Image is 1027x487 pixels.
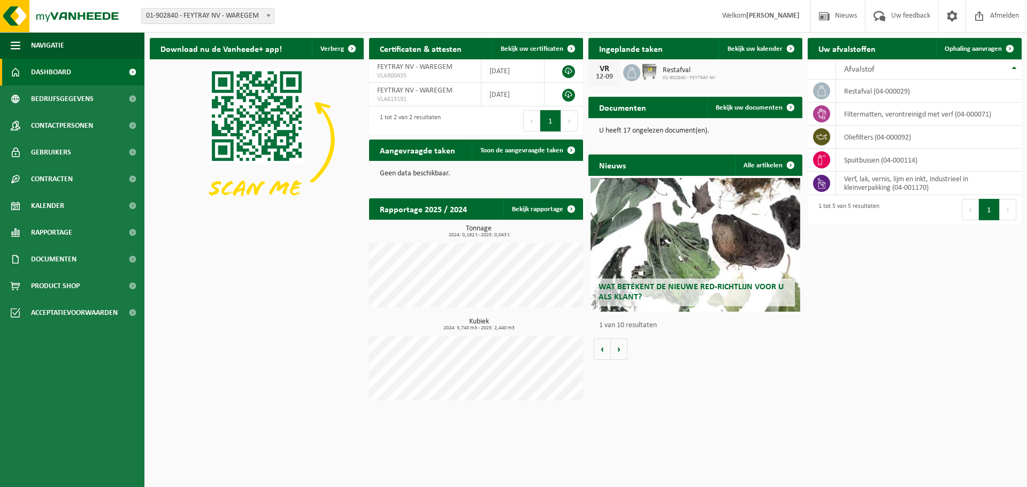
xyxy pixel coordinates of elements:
[836,172,1022,195] td: verf, lak, vernis, lijm en inkt, industrieel in kleinverpakking (04-001170)
[962,199,979,220] button: Previous
[594,73,615,81] div: 12-09
[31,192,64,219] span: Kalender
[591,178,800,312] a: Wat betekent de nieuwe RED-richtlijn voor u als klant?
[611,338,627,360] button: Volgende
[844,65,875,74] span: Afvalstof
[481,83,545,106] td: [DATE]
[369,140,466,160] h2: Aangevraagde taken
[369,198,478,219] h2: Rapportage 2025 / 2024
[374,233,583,238] span: 2024: 0,192 t - 2025: 0,043 t
[1000,199,1016,220] button: Next
[501,45,563,52] span: Bekijk uw certificaten
[663,75,716,81] span: 01-902840 - FEYTRAY NV
[31,59,71,86] span: Dashboard
[945,45,1002,52] span: Ophaling aanvragen
[979,199,1000,220] button: 1
[31,112,93,139] span: Contactpersonen
[142,9,274,24] span: 01-902840 - FEYTRAY NV - WAREGEM
[472,140,582,161] a: Toon de aangevraagde taken
[746,12,800,20] strong: [PERSON_NAME]
[836,126,1022,149] td: oliefilters (04-000092)
[141,8,274,24] span: 01-902840 - FEYTRAY NV - WAREGEM
[492,38,582,59] a: Bekijk uw certificaten
[150,38,293,59] h2: Download nu de Vanheede+ app!
[594,65,615,73] div: VR
[540,110,561,132] button: 1
[523,110,540,132] button: Previous
[836,149,1022,172] td: spuitbussen (04-000114)
[320,45,344,52] span: Verberg
[599,322,797,329] p: 1 van 10 resultaten
[480,147,563,154] span: Toon de aangevraagde taken
[808,38,886,59] h2: Uw afvalstoffen
[150,59,364,220] img: Download de VHEPlus App
[377,63,453,71] span: FEYTRAY NV - WAREGEM
[369,38,472,59] h2: Certificaten & attesten
[594,338,611,360] button: Vorige
[31,166,73,192] span: Contracten
[377,87,453,95] span: FEYTRAY NV - WAREGEM
[31,32,64,59] span: Navigatie
[727,45,783,52] span: Bekijk uw kalender
[31,86,94,112] span: Bedrijfsgegevens
[481,59,545,83] td: [DATE]
[836,80,1022,103] td: restafval (04-000029)
[599,283,784,302] span: Wat betekent de nieuwe RED-richtlijn voor u als klant?
[599,127,792,135] p: U heeft 17 ongelezen document(en).
[374,326,583,331] span: 2024: 5,740 m3 - 2025: 2,440 m3
[561,110,578,132] button: Next
[588,154,637,175] h2: Nieuws
[380,170,572,177] p: Geen data beschikbaar.
[716,104,783,111] span: Bekijk uw documenten
[588,38,673,59] h2: Ingeplande taken
[312,38,363,59] button: Verberg
[588,97,657,118] h2: Documenten
[707,97,801,118] a: Bekijk uw documenten
[374,109,441,133] div: 1 tot 2 van 2 resultaten
[31,299,118,326] span: Acceptatievoorwaarden
[640,63,658,81] img: WB-1100-GAL-GY-02
[719,38,801,59] a: Bekijk uw kalender
[374,225,583,238] h3: Tonnage
[377,95,473,104] span: VLA613191
[374,318,583,331] h3: Kubiek
[31,273,80,299] span: Product Shop
[31,246,76,273] span: Documenten
[377,72,473,80] span: VLA900435
[663,66,716,75] span: Restafval
[503,198,582,220] a: Bekijk rapportage
[813,198,879,221] div: 1 tot 5 van 5 resultaten
[936,38,1021,59] a: Ophaling aanvragen
[31,139,71,166] span: Gebruikers
[836,103,1022,126] td: filtermatten, verontreinigd met verf (04-000071)
[735,154,801,176] a: Alle artikelen
[31,219,72,246] span: Rapportage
